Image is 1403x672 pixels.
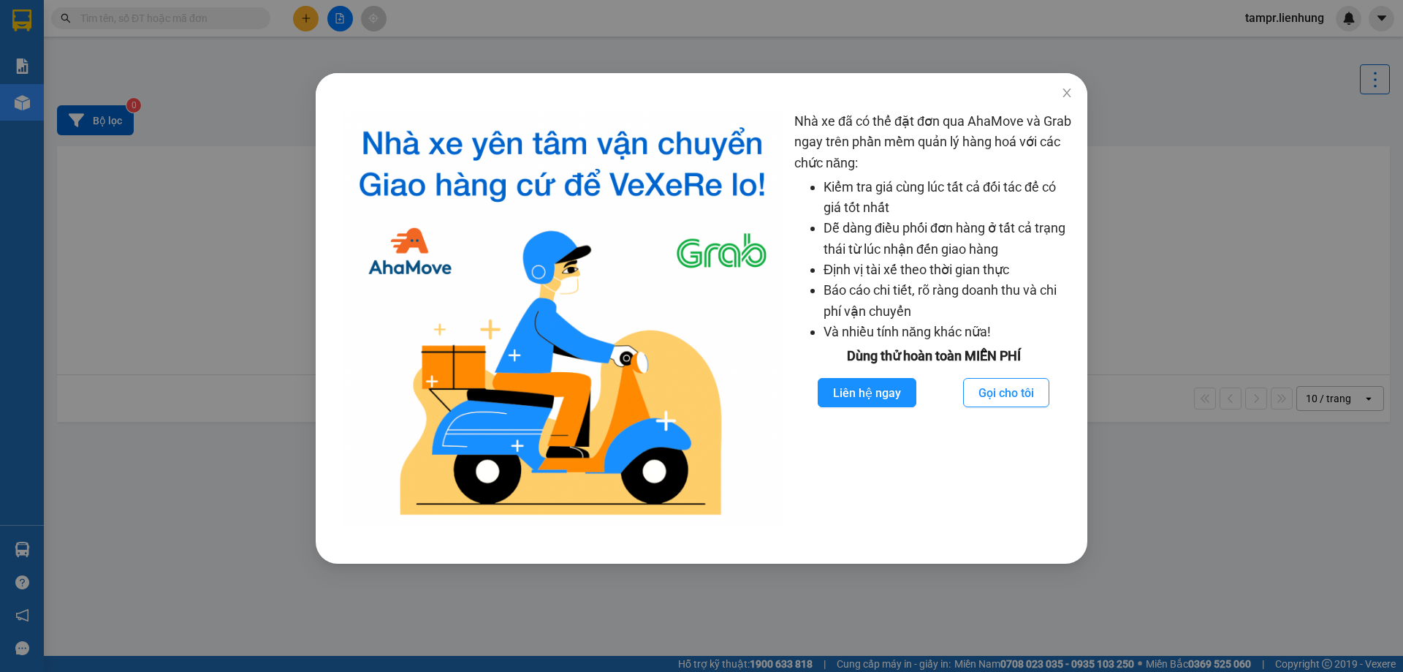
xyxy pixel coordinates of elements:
span: Gọi cho tôi [978,384,1034,402]
span: Liên hệ ngay [833,384,901,402]
button: Liên hệ ngay [818,378,916,407]
img: logo [342,111,783,527]
li: Kiểm tra giá cùng lúc tất cả đối tác để có giá tốt nhất [824,177,1073,219]
li: Dễ dàng điều phối đơn hàng ở tất cả trạng thái từ lúc nhận đến giao hàng [824,218,1073,260]
div: Nhà xe đã có thể đặt đơn qua AhaMove và Grab ngay trên phần mềm quản lý hàng hoá với các chức năng: [794,111,1073,527]
li: Báo cáo chi tiết, rõ ràng doanh thu và chi phí vận chuyển [824,280,1073,322]
li: Và nhiều tính năng khác nữa! [824,322,1073,342]
button: Close [1046,73,1087,114]
span: close [1061,87,1073,99]
li: Định vị tài xế theo thời gian thực [824,260,1073,280]
div: Dùng thử hoàn toàn MIỄN PHÍ [794,346,1073,366]
button: Gọi cho tôi [963,378,1049,407]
